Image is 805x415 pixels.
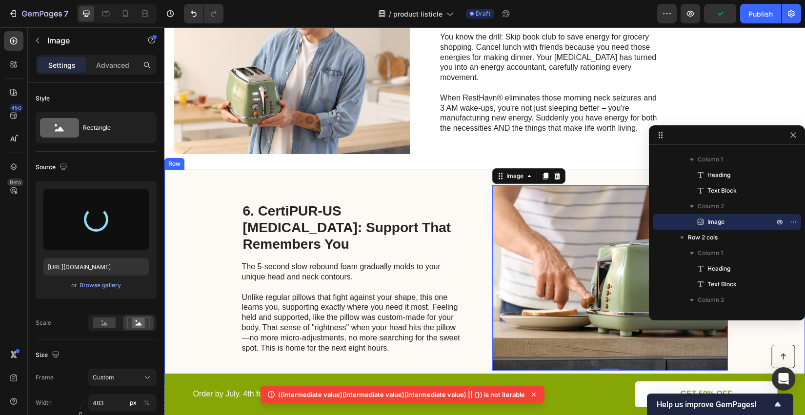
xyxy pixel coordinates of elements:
[130,398,137,407] div: px
[96,60,129,70] p: Advanced
[36,94,50,103] div: Style
[141,397,153,409] button: px
[9,104,23,112] div: 450
[36,318,51,327] div: Scale
[707,264,730,274] span: Heading
[88,394,157,412] input: px%
[83,117,142,139] div: Rectangle
[278,390,525,399] p: ((intermediate value)(intermediate value)(intermediate value) || {}) is not iterable
[698,155,723,164] span: Column 1
[164,27,805,415] iframe: Design area
[389,9,391,19] span: /
[772,367,795,391] div: Open Intercom Messenger
[36,349,61,362] div: Size
[36,373,54,382] label: Frame
[698,295,724,305] span: Column 2
[698,201,724,211] span: Column 2
[4,4,73,23] button: 7
[707,279,737,289] span: Text Block
[698,248,723,258] span: Column 1
[36,161,69,174] div: Source
[71,279,77,291] span: or
[393,9,443,19] span: product listicle
[657,400,772,409] span: Help us improve GemPages!
[688,233,718,242] span: Row 2 cols
[80,281,121,290] div: Browse gallery
[707,186,737,196] span: Text Block
[740,4,781,23] button: Publish
[471,354,613,380] a: GET 50% OFF
[78,265,297,326] p: Unlike regular pillows that fight against your shape, this one learns you, supporting exactly whe...
[36,398,52,407] label: Width
[93,373,114,382] span: Custom
[516,362,568,372] p: GET 50% OFF
[184,4,223,23] div: Undo/Redo
[707,170,730,180] span: Heading
[127,397,139,409] button: %
[47,35,130,46] p: Image
[64,8,68,20] p: 7
[748,9,773,19] div: Publish
[7,178,23,186] div: Beta
[328,158,563,343] img: gempages_432750572815254551-5cd8faaa-21da-4943-932b-8778b0736614.webp
[340,144,361,153] div: Image
[276,5,495,56] p: You know the drill: Skip book club to save energy for grocery shopping. Cancel lunch with friends...
[43,258,149,276] input: https://example.com/image.jpg
[78,235,297,255] p: The 5-second slow rebound foam gradually molds to your unique head and neck contours.
[476,9,490,18] span: Draft
[707,217,724,227] span: Image
[79,280,121,290] button: Browse gallery
[48,60,76,70] p: Settings
[657,398,784,410] button: Show survey - Help us improve GemPages!
[2,132,18,141] div: Row
[144,398,150,407] div: %
[276,66,495,106] p: When RestHavn® eliminates those morning neck seizures and 3 AM wake-ups, you're not just sleeping...
[88,369,157,386] button: Custom
[78,175,298,226] h2: 6. CertiPUR-US [MEDICAL_DATA]: Support That Remembers You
